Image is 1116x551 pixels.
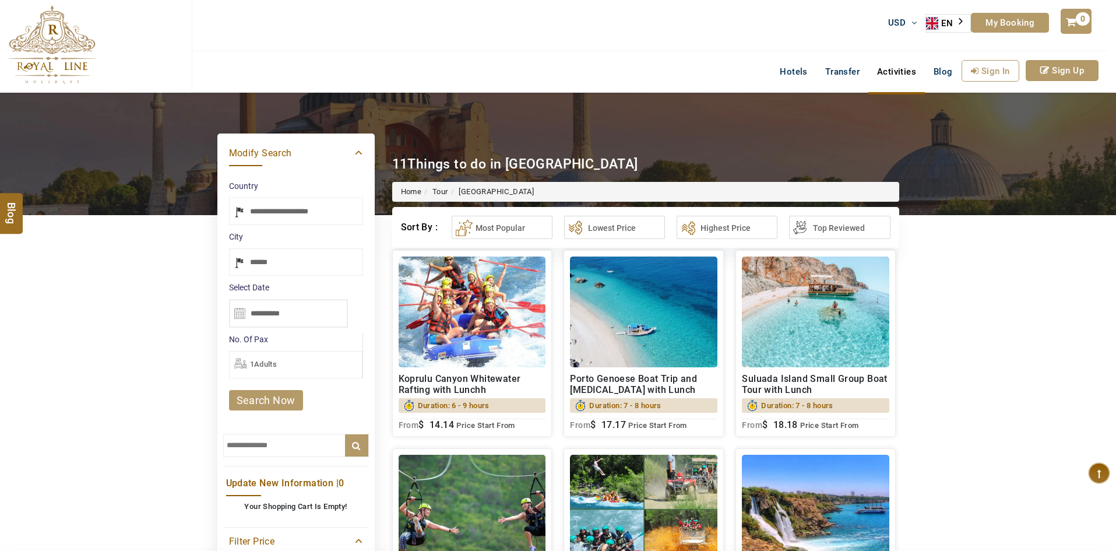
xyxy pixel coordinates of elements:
sub: From [742,420,762,430]
span: $ [762,419,768,430]
img: Porto-Genoese-Boat-royallineholidays%202.jpg [570,257,717,367]
span: Blog [4,202,19,212]
span: 18.18 [773,419,798,430]
button: Most Popular [452,216,552,239]
label: Country [229,180,363,192]
span: Price Start From [456,421,515,430]
span: $ [418,419,424,430]
a: Blog [925,60,962,83]
span: 14.14 [429,419,454,430]
a: Porto Genoese Boat Trip and [MEDICAL_DATA] with LunchDuration: 7 - 8 hoursFrom$ 17.17 Price Start... [564,250,724,437]
a: Sign In [962,60,1019,82]
span: USD [888,17,906,28]
h2: Suluada Island Small Group Boat Tour with Lunch [742,373,889,395]
a: Tour [432,187,448,196]
div: Sort By : [401,216,440,239]
a: Koprulu Canyon Whitewater Rafting with LunchhDuration: 6 - 9 hoursFrom$ 14.14 Price Start From [392,250,552,437]
span: Blog [934,66,953,77]
span: Duration: 6 - 9 hours [418,398,490,413]
button: Highest Price [677,216,777,239]
label: Select Date [229,282,363,293]
b: Your Shopping Cart Is Empty! [244,502,347,511]
a: Sign Up [1026,60,1099,81]
a: EN [926,15,970,32]
sub: From [399,420,419,430]
aside: Language selected: English [925,14,971,33]
span: Price Start From [628,421,687,430]
span: 1Adults [250,360,277,368]
a: Modify Search [229,145,363,160]
span: Price Start From [800,421,858,430]
img: Antalya-Suluada-Island-royallineholidays2.jpg [742,257,889,367]
li: [GEOGRAPHIC_DATA] [448,187,534,198]
a: Home [401,187,422,196]
label: No. Of Pax [229,334,362,345]
span: Duration: 7 - 8 hours [589,398,661,413]
span: Things to do in [GEOGRAPHIC_DATA] [407,156,638,172]
h2: Koprulu Canyon Whitewater Rafting with Lunchh [399,373,546,395]
button: Top Reviewed [789,216,890,239]
span: 17.17 [601,419,626,430]
a: Transfer [816,60,868,83]
img: The Royal Line Holidays [9,5,96,84]
label: City [229,231,363,243]
span: Duration: 7 - 8 hours [761,398,833,413]
a: Suluada Island Small Group Boat Tour with LunchDuration: 7 - 8 hoursFrom$ 18.18 Price Start From [735,250,896,437]
a: Activities [868,60,925,83]
img: Alanya-Koprulu-Canyon-Whitewater-Rafting-royallineholidays11.jpg [399,257,546,367]
h2: Porto Genoese Boat Trip and [MEDICAL_DATA] with Lunch [570,373,717,395]
div: Language [925,14,971,33]
a: Hotels [771,60,816,83]
a: search now [229,390,303,410]
a: 0 [1061,9,1091,34]
span: 11 [392,156,408,172]
span: $ [590,419,596,430]
a: My Booking [971,13,1049,33]
button: Lowest Price [564,216,665,239]
a: Filter Price [229,534,363,548]
sub: From [570,420,590,430]
span: 0 [1076,12,1090,26]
